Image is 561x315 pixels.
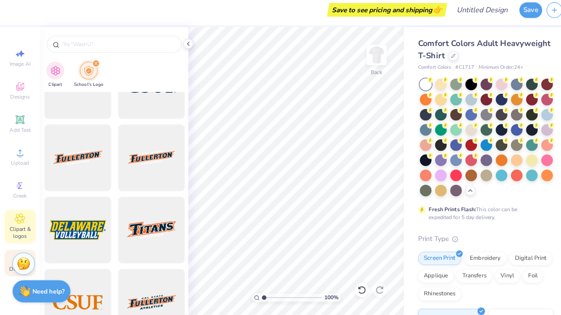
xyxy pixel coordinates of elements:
[411,288,453,301] div: Rhinestones
[4,227,35,241] span: Clipart & logos
[48,85,61,92] span: Clipart
[60,45,173,53] input: Try "WashU"
[73,66,102,92] div: filter for School's Logo
[364,73,376,81] div: Back
[46,66,63,92] div: filter for Clipart
[32,288,64,296] strong: Need help?
[319,294,333,302] span: 100 %
[421,207,529,223] div: This color can be expedited for 5 day delivery.
[486,270,511,283] div: Vinyl
[411,68,443,76] span: Comfort Colors
[470,68,514,76] span: Minimum Order: 24 +
[13,195,27,202] span: Greek
[411,43,541,65] span: Comfort Colors Adult Heavyweight T-Shirt
[73,66,102,92] button: filter button
[448,270,483,283] div: Transfers
[46,66,63,92] button: filter button
[323,9,437,22] div: Save to see pricing and shipping
[10,65,30,72] span: Image AI
[50,70,60,80] img: Clipart Image
[513,270,534,283] div: Foil
[510,8,533,23] button: Save
[361,51,379,68] img: Back
[411,270,446,283] div: Applique
[456,253,497,266] div: Embroidery
[9,130,30,137] span: Add Text
[10,97,29,104] span: Designs
[9,266,30,273] span: Decorate
[425,10,434,20] span: 👉
[441,7,506,24] input: Untitled Design
[421,208,468,215] strong: Fresh Prints Flash:
[11,162,28,169] span: Upload
[411,235,543,245] div: Print Type
[447,68,466,76] span: # C1717
[73,85,102,92] span: School's Logo
[82,70,92,80] img: School's Logo Image
[500,253,543,266] div: Digital Print
[411,253,453,266] div: Screen Print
